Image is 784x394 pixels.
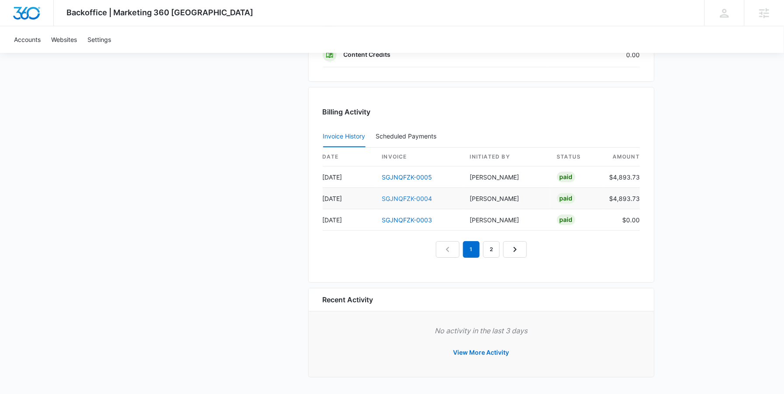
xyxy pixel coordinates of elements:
em: 1 [463,241,480,258]
button: Invoice History [323,126,366,147]
button: View More Activity [445,342,518,363]
a: Websites [46,26,82,53]
th: date [323,148,375,166]
td: 0.00 [547,42,640,67]
div: Paid [557,193,575,204]
td: [DATE] [323,166,375,188]
a: SGJNQFZK-0003 [382,216,432,224]
h3: Billing Activity [323,107,640,117]
a: SGJNQFZK-0004 [382,195,432,202]
a: SGJNQFZK-0005 [382,173,432,181]
th: invoice [375,148,463,166]
td: $0.00 [603,209,640,231]
th: Initiated By [463,148,550,166]
td: $4,893.73 [603,166,640,188]
div: Paid [557,172,575,182]
th: amount [603,148,640,166]
p: No activity in the last 3 days [323,325,640,336]
a: Next Page [503,241,527,258]
h6: Recent Activity [323,294,373,305]
a: Page 2 [483,241,500,258]
div: Scheduled Payments [376,133,440,139]
p: Content Credits [344,50,391,59]
span: Backoffice | Marketing 360 [GEOGRAPHIC_DATA] [67,8,254,17]
div: Paid [557,214,575,225]
td: [DATE] [323,209,375,231]
a: Settings [82,26,116,53]
a: Accounts [9,26,46,53]
td: [PERSON_NAME] [463,188,550,209]
td: [DATE] [323,188,375,209]
td: [PERSON_NAME] [463,166,550,188]
nav: Pagination [436,241,527,258]
th: status [550,148,603,166]
td: [PERSON_NAME] [463,209,550,231]
td: $4,893.73 [603,188,640,209]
